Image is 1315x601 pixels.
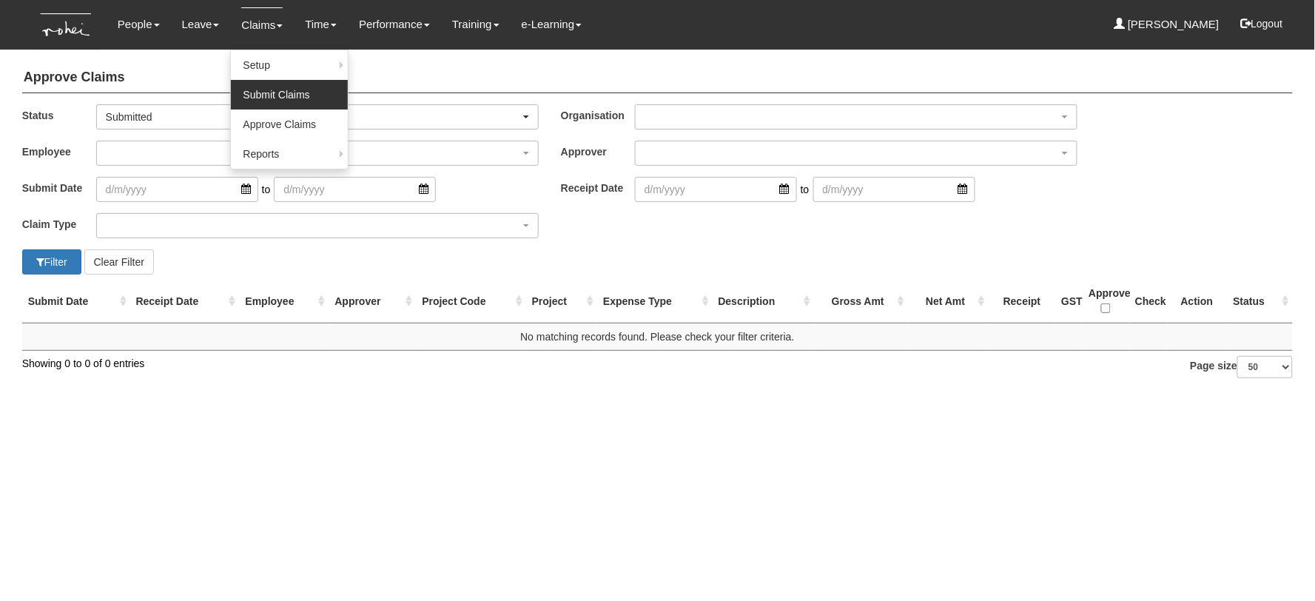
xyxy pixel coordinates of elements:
th: Net Amt : activate to sort column ascending [908,280,989,323]
label: Organisation [561,104,635,126]
th: Receipt [989,280,1055,323]
input: d/m/yyyy [96,177,258,202]
a: Time [305,7,337,41]
h4: Approve Claims [22,63,1294,93]
a: Submit Claims [231,80,348,110]
a: Approve Claims [231,110,348,139]
button: Clear Filter [84,249,154,275]
label: Status [22,104,96,126]
a: Leave [182,7,220,41]
th: Project Code : activate to sort column ascending [416,280,525,323]
th: Employee : activate to sort column ascending [239,280,329,323]
input: d/m/yyyy [635,177,797,202]
th: Description : activate to sort column ascending [713,280,814,323]
label: Employee [22,141,96,162]
button: Submitted [96,104,539,130]
th: GST [1055,280,1083,323]
div: Submitted [106,110,520,124]
span: to [797,177,813,202]
label: Page size [1191,356,1294,378]
a: Training [452,7,500,41]
button: Logout [1231,6,1294,41]
a: [PERSON_NAME] [1114,7,1220,41]
a: Performance [359,7,430,41]
a: Claims [241,7,283,42]
select: Page size [1237,356,1293,378]
button: Filter [22,249,81,275]
th: Submit Date : activate to sort column ascending [22,280,130,323]
a: e-Learning [522,7,582,41]
label: Approver [561,141,635,162]
th: Action [1167,280,1228,323]
th: Project : activate to sort column ascending [526,280,597,323]
th: Receipt Date : activate to sort column ascending [130,280,240,323]
a: People [118,7,160,41]
th: Gross Amt : activate to sort column ascending [814,280,908,323]
a: Setup [231,50,348,80]
td: No matching records found. Please check your filter criteria. [22,323,1294,350]
th: Approve [1083,280,1129,323]
label: Receipt Date [561,177,635,198]
th: Check [1129,280,1166,323]
label: Submit Date [22,177,96,198]
th: Status : activate to sort column ascending [1228,280,1294,323]
label: Claim Type [22,213,96,235]
input: d/m/yyyy [274,177,436,202]
th: Expense Type : activate to sort column ascending [597,280,712,323]
th: Approver : activate to sort column ascending [329,280,416,323]
a: Reports [231,139,348,169]
input: d/m/yyyy [813,177,975,202]
span: to [258,177,275,202]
